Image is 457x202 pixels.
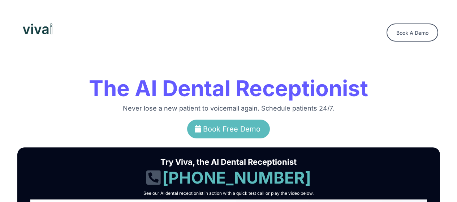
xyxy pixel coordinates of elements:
h2: Never lose a new patient to voicemail again. Schedule patients 24/7. [19,104,438,112]
h1: The AI Dental Receptionist [19,74,438,102]
h1: [PHONE_NUMBER] [27,167,431,189]
span: Book Free Demo [203,125,260,133]
span: Book A Demo [396,30,428,36]
a: Book A Demo [387,23,438,42]
a: Book Free Demo [187,120,270,138]
h1: Try Viva, the AI Dental Receptionist [27,157,431,167]
h2: See our AI dental receptionist in action with a quick test call or play the video below. [27,190,431,196]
